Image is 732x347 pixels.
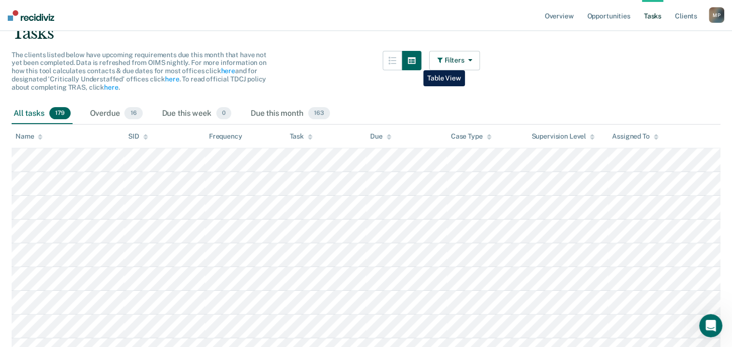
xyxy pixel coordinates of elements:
div: Due [370,132,391,141]
div: Due this week0 [160,103,233,125]
a: here [104,83,118,91]
a: here [221,67,235,75]
div: M P [709,7,724,23]
span: The clients listed below have upcoming requirements due this month that have not yet been complet... [12,51,267,91]
span: 0 [216,107,231,120]
div: Name [15,132,43,141]
div: Task [289,132,312,141]
div: Frequency [209,132,242,141]
button: Filters [429,51,480,70]
div: Overdue16 [88,103,145,125]
div: Assigned To [612,132,658,141]
button: MP [709,7,724,23]
div: Due this month163 [249,103,332,125]
span: 163 [308,107,330,120]
img: Recidiviz [8,10,54,21]
div: Tasks [12,23,720,43]
div: All tasks179 [12,103,73,125]
span: 16 [124,107,142,120]
span: 179 [49,107,71,120]
div: SID [128,132,148,141]
a: here [165,75,179,83]
div: Supervision Level [531,132,595,141]
div: Case Type [451,132,492,141]
iframe: Intercom live chat [699,314,722,337]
